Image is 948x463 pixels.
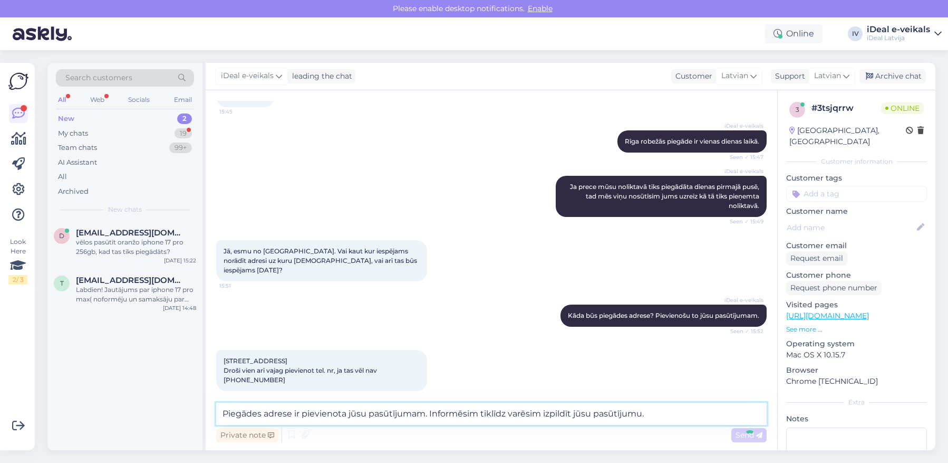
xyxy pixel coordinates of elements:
span: 3 [796,106,799,114]
div: IV [848,26,863,41]
span: Seen ✓ 15:49 [724,218,763,225]
p: Customer phone [786,270,927,281]
input: Add name [787,222,915,233]
div: All [56,93,68,107]
span: New chats [108,205,142,214]
p: Customer email [786,240,927,251]
div: Labdien! Jautājums par iphone 17 pro max( noformēju un samaksāju par telefonu kā iepriepārdošana)... [76,285,196,304]
span: Ja prece mūsu noliktavā tiks piegādāta dienas pirmajā pusē, tad mēs viņu nosūtīsim jums uzreiz kā... [570,183,761,210]
p: Browser [786,365,927,376]
div: Email [172,93,194,107]
span: Enable [525,4,556,13]
p: Operating system [786,338,927,349]
p: Chrome [TECHNICAL_ID] [786,376,927,387]
span: Kāda būs piegādes adrese? Pievienošu to jūsu pasūtījumam. [568,311,759,319]
div: [DATE] 15:22 [164,257,196,264]
a: iDeal e-veikalsiDeal Latvija [867,25,942,42]
span: Latvian [814,70,841,82]
p: Mac OS X 10.15.7 [786,349,927,361]
div: New [58,114,74,124]
div: Support [771,71,805,82]
div: leading the chat [288,71,352,82]
div: 2 [177,114,192,124]
span: Seen ✓ 15:47 [724,153,763,161]
div: Request phone number [786,281,882,295]
span: iDeal e-veikals [724,167,763,175]
div: Extra [786,398,927,407]
div: vēlos pasūtīt oranžo iphone 17 pro 256gb, kad tas tiks piegādāts? [76,238,196,257]
span: iDeal e-veikals [724,122,763,130]
div: [DATE] 14:48 [163,304,196,312]
span: Search customers [65,72,132,83]
span: [STREET_ADDRESS] Droši vien arī vajag pievienot tel. nr, ja tas vēl nav [PHONE_NUMBER] [224,357,379,384]
div: Request email [786,251,847,266]
p: Visited pages [786,299,927,310]
div: My chats [58,128,88,139]
div: Archived [58,186,89,197]
div: 19 [175,128,192,139]
span: Online [881,102,924,114]
span: iDeal e-veikals [221,70,274,82]
div: iDeal Latvija [867,34,930,42]
span: Jā, esmu no [GEOGRAPHIC_DATA]. Vai kaut kur iespējams norādīt adresi uz kuru [DEMOGRAPHIC_DATA], ... [224,247,419,274]
div: Team chats [58,143,97,153]
span: Rīga robežās piegāde ir vienas dienas laikā. [625,137,759,145]
div: Look Here [8,237,27,285]
span: 15:53 [219,392,259,400]
a: [URL][DOMAIN_NAME] [786,311,869,320]
span: d [59,232,64,240]
img: Askly Logo [8,71,28,91]
div: Archive chat [859,69,926,83]
div: Customer information [786,157,927,166]
span: Latvian [721,70,748,82]
div: [GEOGRAPHIC_DATA], [GEOGRAPHIC_DATA] [789,125,906,147]
span: iDeal e-veikals [724,296,763,304]
p: Customer tags [786,173,927,184]
span: Seen ✓ 15:52 [724,327,763,335]
div: All [58,172,67,182]
span: 15:51 [219,282,259,290]
div: AI Assistant [58,157,97,168]
span: tbaker@inbox.lv [76,276,186,285]
div: Socials [126,93,152,107]
div: 2 / 3 [8,275,27,285]
p: Customer name [786,206,927,217]
span: 15:45 [219,108,259,116]
input: Add a tag [786,186,927,202]
p: Notes [786,413,927,424]
div: # 3tsjqrrw [811,102,881,115]
div: Customer [671,71,712,82]
p: See more ... [786,325,927,334]
div: Online [765,24,823,43]
div: Web [88,93,107,107]
div: iDeal e-veikals [867,25,930,34]
span: t [60,279,64,287]
span: dubradj@gmail.com [76,228,186,238]
div: 99+ [169,143,192,153]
